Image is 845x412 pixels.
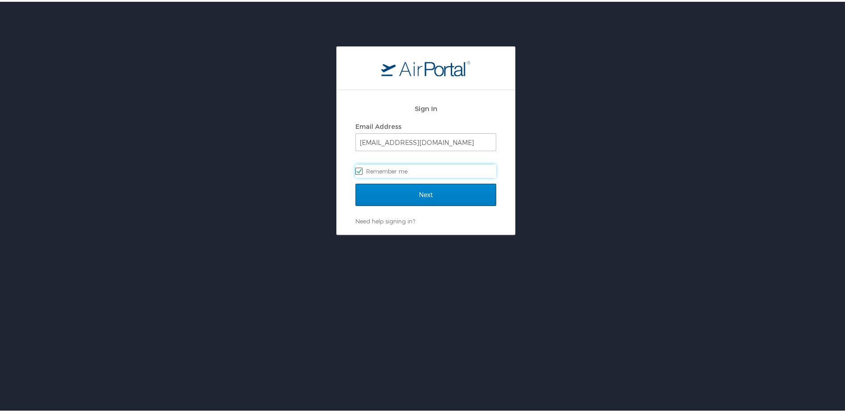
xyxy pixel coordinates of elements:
[355,216,415,223] a: Need help signing in?
[381,58,470,74] img: logo
[355,163,496,176] label: Remember me
[355,102,496,112] h2: Sign In
[355,182,496,204] input: Next
[355,121,401,128] label: Email Address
